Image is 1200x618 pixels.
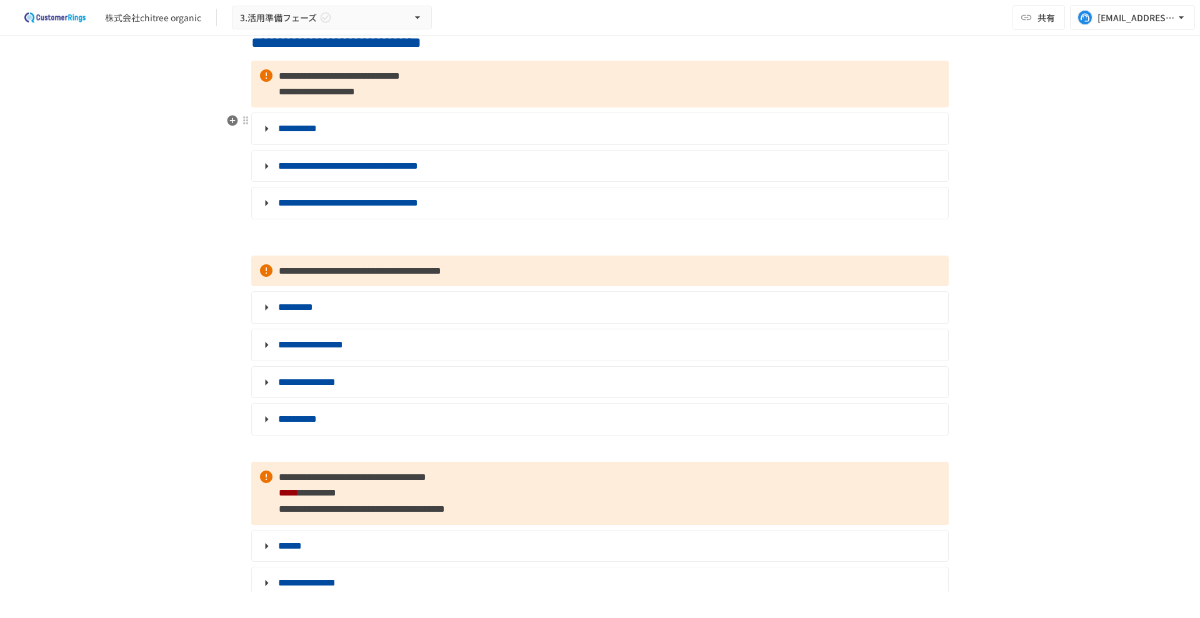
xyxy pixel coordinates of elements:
div: 株式会社chitree organic [105,11,201,24]
img: 2eEvPB0nRDFhy0583kMjGN2Zv6C2P7ZKCFl8C3CzR0M [15,7,95,27]
div: [EMAIL_ADDRESS][DOMAIN_NAME] [1097,10,1175,26]
span: 共有 [1037,11,1055,24]
button: [EMAIL_ADDRESS][DOMAIN_NAME] [1070,5,1195,30]
span: 3.活用準備フェーズ [240,10,317,26]
button: 共有 [1012,5,1065,30]
button: 3.活用準備フェーズ [232,6,432,30]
